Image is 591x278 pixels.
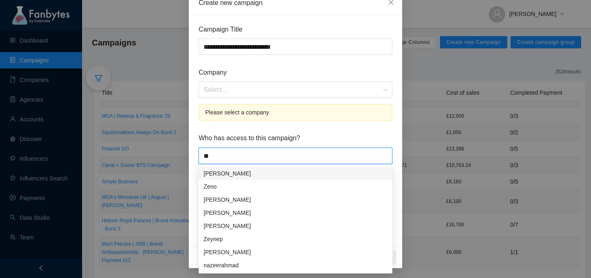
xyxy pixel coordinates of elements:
span: Who has access to this campaign? [199,133,392,143]
div: Hal Selzer [199,246,392,259]
div: [PERSON_NAME] [204,195,387,204]
div: Thibault Lauze [199,167,392,180]
span: Company [199,67,392,77]
div: Oliver Tozer [199,193,392,206]
div: Markian Mysko von Schultze [199,219,392,232]
div: nazeerahmad [204,261,387,270]
div: [PERSON_NAME] [204,208,387,217]
div: Zeno [204,182,387,191]
div: nazeerahmad [199,259,392,272]
div: [PERSON_NAME] [204,248,387,257]
div: [PERSON_NAME] [204,221,387,230]
div: Zeynep [204,235,387,244]
div: Kamil Rzeźnik [199,206,392,219]
div: Zeynep [199,232,392,246]
div: Zeno [199,180,392,193]
span: Campaign Title [199,24,392,34]
div: Please select a company [205,108,386,117]
div: [PERSON_NAME] [204,169,387,178]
